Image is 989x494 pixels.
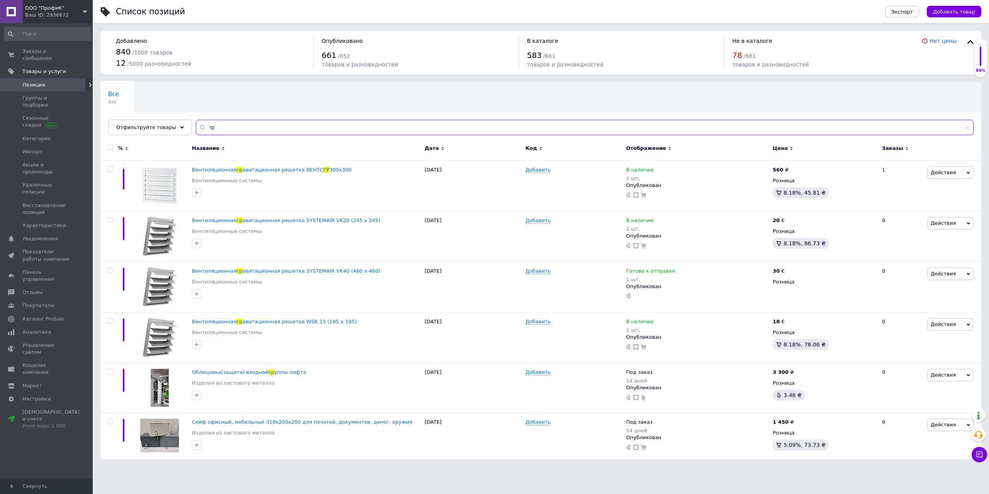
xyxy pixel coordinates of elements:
[192,319,237,324] span: Вентиляционная
[931,321,956,327] span: Действия
[626,378,653,384] div: 14 дней
[116,8,185,16] div: Список позиций
[626,319,654,327] span: В наличии
[192,278,262,285] a: Вентиляционные системы
[744,53,756,59] span: / 661
[243,268,381,274] span: авитационная решетка SYSTEMAIR VK40 (460 x 460)
[525,319,551,325] span: Добавить
[243,319,357,324] span: авитационная решетка WSK 15 (195 x 195)
[972,447,987,462] button: Чат с покупателем
[22,202,71,216] span: Восстановление позиций
[236,167,242,173] span: гр
[626,233,769,239] div: Опубликован
[931,170,956,175] span: Действия
[108,99,119,105] span: 840
[773,228,875,235] div: Розница
[425,145,439,152] span: Дата
[192,419,412,425] a: Сейф офисный, мебельный 310х200х200 для печатей, документов, денег, оружия
[22,289,43,296] span: Отзывы
[321,38,363,44] span: Опубликовано
[773,167,783,173] b: 560
[192,217,381,223] a: Вентиляционнаягравитационная решетка SYSTEMAIR VK20 (245 x 245)
[877,261,925,312] div: 0
[885,6,919,17] button: Экспорт
[192,167,352,173] a: Вентиляционнаягравитационная решетка ВЕНТСГР300х300
[25,5,83,12] span: ООО "ПрофиК"
[22,135,51,142] span: Категории
[626,283,769,290] div: Опубликован
[108,91,119,98] span: Все
[423,211,523,261] div: [DATE]
[783,392,801,398] span: 3.48 ₴
[773,419,794,426] div: ₴
[243,217,381,223] span: авитационная решетка SYSTEMAIR VK20 (245 x 245)
[192,268,381,274] a: Вентиляционнаягравитационная решетка SYSTEMAIR VK40 (460 x 460)
[192,380,275,387] a: Изделия из листового металла
[22,95,71,109] span: Группы и подборки
[423,413,523,459] div: [DATE]
[773,177,875,184] div: Розница
[321,51,336,60] span: 661
[330,167,352,173] span: 300х300
[626,268,675,276] span: Готово к отправке
[423,363,523,413] div: [DATE]
[236,268,242,274] span: гр
[151,369,169,407] img: Облицовка(защита) входной группы лифта
[525,167,551,173] span: Добавить
[22,115,71,129] span: Сезонные скидки
[773,369,788,375] b: 3 300
[773,319,780,324] b: 18
[22,396,51,402] span: Настройки
[116,47,131,56] span: 840
[22,362,71,376] span: Кошелек компании
[877,413,925,459] div: 9
[116,124,176,130] span: Отфильтруйте товары
[127,61,192,67] span: / 5000 разновидностей
[321,61,398,68] span: товаров и разновидностей
[626,434,769,441] div: Опубликован
[192,329,262,336] a: Вентиляционные системы
[22,382,42,389] span: Маркет
[543,53,555,59] span: / 661
[626,384,769,391] div: Опубликован
[930,38,957,44] a: Нет цены
[626,217,654,226] span: В наличии
[626,277,675,282] div: 1 шт.
[525,419,551,425] span: Добавить
[192,177,262,184] a: Вентиляционные системы
[243,167,323,173] span: авитационная решетка ВЕНТС
[22,409,80,430] span: [DEMOGRAPHIC_DATA] и счета
[192,217,237,223] span: Вентиляционная
[877,211,925,261] div: 0
[140,419,179,452] img: Сейф офисный, мебельный 310х200х200 для печатей, документов, денег, оружия
[525,217,551,224] span: Добавить
[192,228,262,235] a: Вентиляционные системы
[22,316,64,323] span: Каталог ProSale
[882,145,903,152] span: Заказы
[773,278,875,285] div: Розница
[783,190,826,196] span: 8.18%, 45.81 ₴
[423,261,523,312] div: [DATE]
[196,120,974,135] input: Поиск по названию позиции, артикулу и поисковым запросам
[22,423,80,429] div: Prom микс 1 000
[626,175,654,181] div: 1 шт.
[877,312,925,363] div: 0
[773,166,788,173] div: ₴
[143,318,177,357] img: Вентиляционная гравитационная решетка WSK 15 (195 x 195)
[933,9,975,15] span: Добавить товар
[527,61,603,68] span: товаров и разновидностей
[626,226,654,232] div: 1 шт.
[626,419,653,427] span: Под заказ
[4,27,91,41] input: Поиск
[783,341,826,348] span: 8.18%, 78.06 ₴
[192,319,357,324] a: Вентиляционнаягравитационная решетка WSK 15 (195 x 195)
[192,268,237,274] span: Вентиляционная
[22,81,45,88] span: Позиции
[525,268,551,274] span: Добавить
[931,220,956,226] span: Действия
[143,268,177,306] img: Вентиляционная гравитационная решетка SYSTEMAIR VK40 (460 x 460)
[626,327,654,333] div: 1 шт.
[783,442,826,448] span: 5.09%, 73.73 ₴
[22,329,51,336] span: Аналитика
